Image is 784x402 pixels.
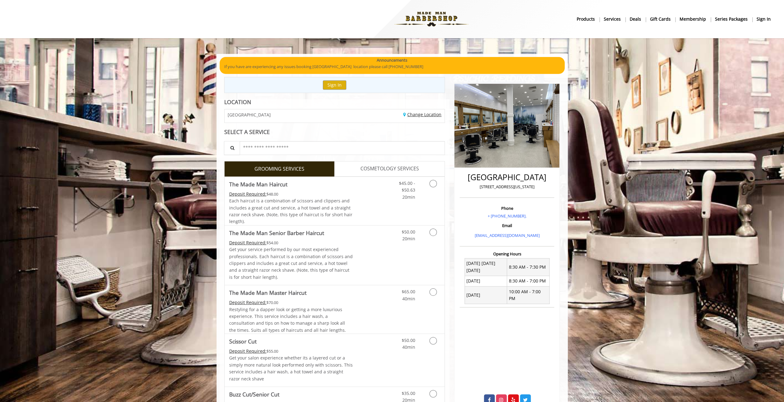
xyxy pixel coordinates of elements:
[229,229,324,237] b: The Made Man Senior Barber Haircut
[675,14,711,23] a: MembershipMembership
[461,173,553,182] h2: [GEOGRAPHIC_DATA]
[399,180,415,193] span: $45.00 - $50.63
[224,141,240,155] button: Service Search
[360,165,419,173] span: COSMETOLOGY SERVICES
[465,286,507,304] td: [DATE]
[402,194,415,200] span: 20min
[229,299,353,306] div: $70.00
[507,276,550,286] td: 8:30 AM - 7:00 PM
[402,344,415,350] span: 40min
[630,16,641,22] b: Deals
[401,337,415,343] span: $50.00
[577,16,595,22] b: products
[224,98,251,106] b: LOCATION
[572,14,599,23] a: Productsproducts
[650,16,671,22] b: gift cards
[646,14,675,23] a: Gift cardsgift cards
[228,112,271,117] span: [GEOGRAPHIC_DATA]
[752,14,775,23] a: sign insign in
[224,63,560,70] p: If you have are experiencing any issues booking [GEOGRAPHIC_DATA] location please call [PHONE_NUM...
[474,233,539,238] a: [EMAIL_ADDRESS][DOMAIN_NAME]
[465,258,507,276] td: [DATE] [DATE] [DATE]
[715,16,748,22] b: Series packages
[402,296,415,302] span: 40min
[389,2,474,36] img: Made Man Barbershop logo
[604,16,621,22] b: Services
[488,213,526,219] a: + [PHONE_NUMBER].
[323,80,346,89] button: Sign In
[229,337,257,346] b: Scissor Cut
[229,348,266,354] span: This service needs some Advance to be paid before we block your appointment
[377,57,407,63] b: Announcements
[229,198,352,224] span: Each haircut is a combination of scissors and clippers and includes a great cut and service, a ho...
[229,307,346,333] span: Restyling for a dapper look or getting a more luxurious experience. This service includes a hair ...
[460,252,554,256] h3: Opening Hours
[229,191,353,197] div: $48.00
[401,390,415,396] span: $35.00
[625,14,646,23] a: DealsDeals
[757,16,771,22] b: sign in
[229,288,307,297] b: The Made Man Master Haircut
[401,289,415,294] span: $65.00
[711,14,752,23] a: Series packagesSeries packages
[461,223,553,228] h3: Email
[229,355,353,382] p: Get your salon experience whether its a layered cut or a simply more natural look performed only ...
[461,206,553,210] h3: Phone
[229,191,266,197] span: This service needs some Advance to be paid before we block your appointment
[461,184,553,190] p: [STREET_ADDRESS][US_STATE]
[465,276,507,286] td: [DATE]
[401,229,415,235] span: $50.00
[224,129,445,135] div: SELECT A SERVICE
[402,236,415,242] span: 20min
[507,258,550,276] td: 8:30 AM - 7:30 PM
[229,180,287,189] b: The Made Man Haircut
[254,165,304,173] span: GROOMING SERVICES
[229,348,353,355] div: $55.00
[229,239,353,246] div: $54.00
[507,286,550,304] td: 10:00 AM - 7:00 PM
[229,240,266,246] span: This service needs some Advance to be paid before we block your appointment
[229,390,279,399] b: Buzz Cut/Senior Cut
[403,112,441,117] a: Change Location
[229,246,353,281] p: Get your service performed by our most experienced professionals. Each haircut is a combination o...
[680,16,706,22] b: Membership
[599,14,625,23] a: ServicesServices
[229,299,266,305] span: This service needs some Advance to be paid before we block your appointment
